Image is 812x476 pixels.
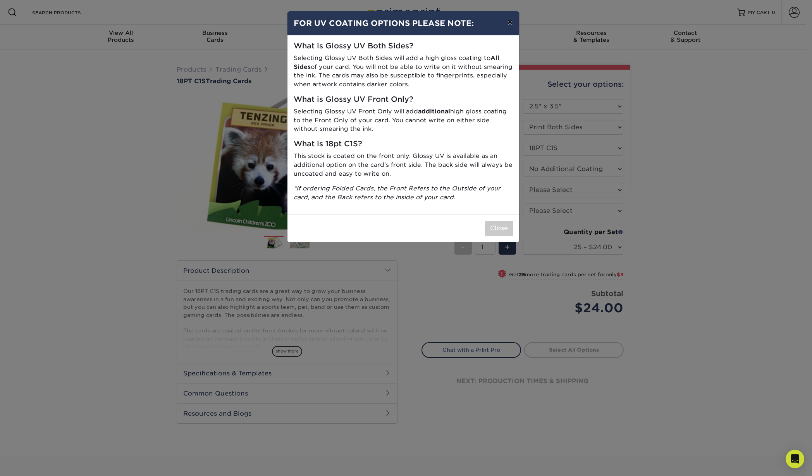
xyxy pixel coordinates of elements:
p: This stock is coated on the front only. Glossy UV is available as an additional option on the car... [294,152,513,178]
strong: All Sides [294,54,499,70]
h5: What is 18pt C1S? [294,140,513,149]
i: *If ordering Folded Cards, the Front Refers to the Outside of your card, and the Back refers to t... [294,185,501,201]
h5: What is Glossy UV Front Only? [294,95,513,104]
h5: What is Glossy UV Both Sides? [294,42,513,51]
h4: FOR UV COATING OPTIONS PLEASE NOTE: [294,17,513,29]
strong: additional [418,108,450,115]
button: Close [485,221,513,236]
div: Open Intercom Messenger [786,450,804,468]
button: × [501,11,519,33]
p: Selecting Glossy UV Both Sides will add a high gloss coating to of your card. You will not be abl... [294,54,513,89]
p: Selecting Glossy UV Front Only will add high gloss coating to the Front Only of your card. You ca... [294,107,513,134]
